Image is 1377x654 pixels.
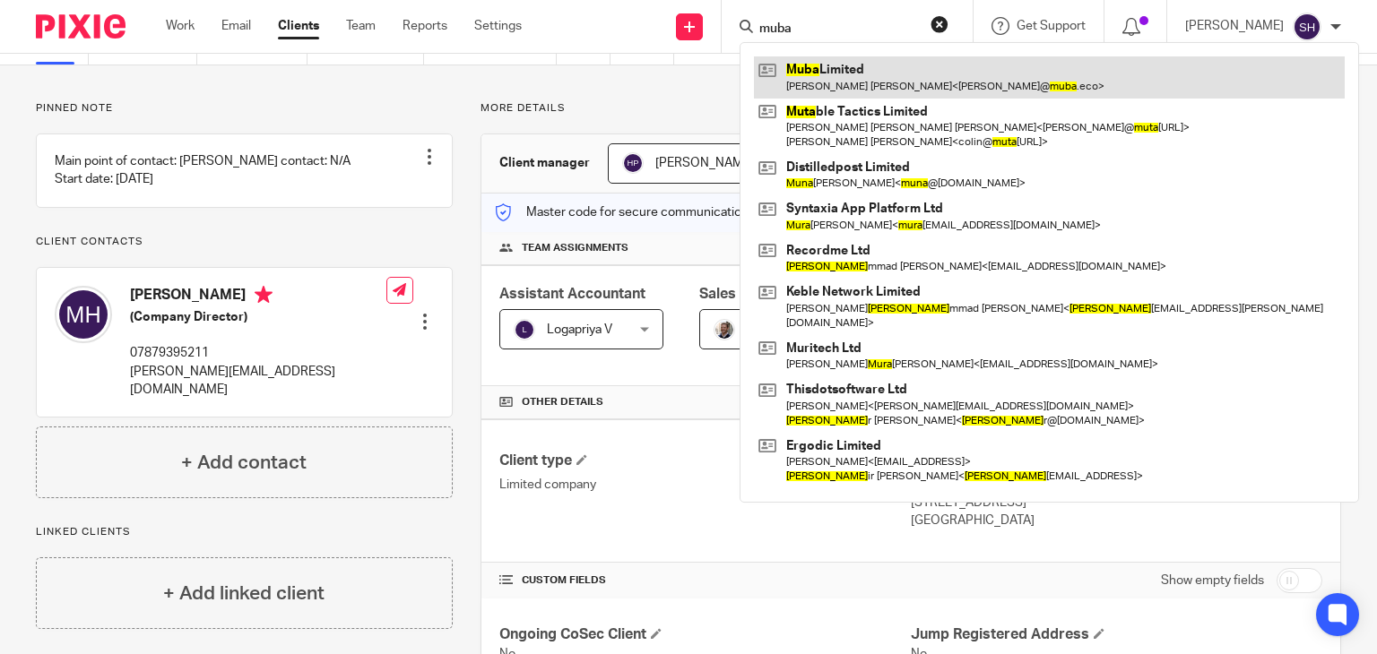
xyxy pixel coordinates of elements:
p: [PERSON_NAME][EMAIL_ADDRESS][DOMAIN_NAME] [130,363,386,400]
i: Primary [255,286,273,304]
a: Work [166,17,195,35]
span: Other details [522,395,603,409]
img: svg%3E [514,319,535,340]
a: Settings [474,17,522,35]
span: Team assignments [522,241,628,255]
h3: Client manager [499,154,590,172]
span: Get Support [1017,20,1086,32]
a: Reports [403,17,447,35]
p: [GEOGRAPHIC_DATA] [911,512,1322,529]
p: [PERSON_NAME] [1185,17,1284,35]
img: svg%3E [622,152,644,174]
span: [PERSON_NAME] [655,157,754,169]
label: Show empty fields [1161,572,1264,589]
h4: Client type [499,452,911,470]
h4: Jump Registered Address [911,625,1322,644]
input: Search [758,22,919,38]
button: Clear [931,15,948,33]
h4: CUSTOM FIELDS [499,573,911,588]
h4: [PERSON_NAME] [130,286,386,308]
h4: Ongoing CoSec Client [499,625,911,644]
p: More details [481,101,1341,116]
h4: + Add linked client [163,580,325,607]
img: Pixie [36,14,126,39]
p: Linked clients [36,525,453,539]
p: Limited company [499,476,911,494]
h4: + Add contact [181,449,307,477]
p: 07879395211 [130,344,386,362]
img: svg%3E [55,286,112,343]
a: Team [346,17,376,35]
span: Sales Person [699,287,788,301]
a: Clients [278,17,319,35]
span: Assistant Accountant [499,287,645,301]
img: svg%3E [1293,13,1321,41]
p: [STREET_ADDRESS] [911,494,1322,512]
p: Master code for secure communications and files [495,203,804,221]
p: Client contacts [36,235,453,249]
span: Logapriya V [547,323,612,336]
img: Matt%20Circle.png [714,319,735,340]
h5: (Company Director) [130,308,386,326]
p: Pinned note [36,101,453,116]
a: Email [221,17,251,35]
